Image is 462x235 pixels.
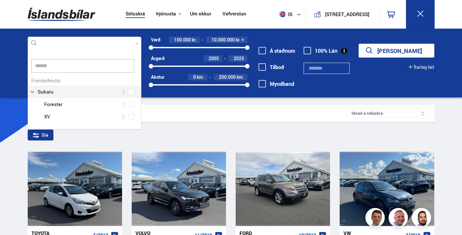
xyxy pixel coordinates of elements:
img: FbJEzSuNWCJXmdc-.webp [366,209,386,228]
button: [STREET_ADDRESS] [324,12,371,17]
button: Ítarleg leit [409,65,434,70]
button: is [277,5,306,24]
span: is [277,11,293,17]
img: G0Ugv5HjCgRt.svg [28,4,95,25]
button: Þjónusta [156,11,176,17]
span: km. [237,75,244,80]
span: Subaru [38,87,53,96]
div: Akstur [151,75,165,80]
span: 1 [122,100,125,109]
div: Sía [28,130,53,140]
label: 100% Lán [304,48,337,54]
span: 0 [193,74,196,80]
span: 2025 [234,55,244,61]
a: Vefverslun [222,11,246,18]
button: Open LiveChat chat widget [5,3,24,22]
button: [PERSON_NAME] [359,44,434,58]
span: 2 [122,112,125,121]
a: Um okkur [190,11,211,18]
span: km. [197,75,204,80]
span: 3 [122,87,125,96]
span: 100.000 [174,37,191,43]
a: [STREET_ADDRESS] [310,5,375,23]
span: 10.000.000 [212,37,235,43]
label: Tilboð [259,64,284,70]
img: siFngHWaQ9KaOqBr.png [390,209,409,228]
a: Söluskrá [126,11,145,18]
span: 200.000 [219,74,236,80]
img: svg+xml;base64,PHN2ZyB4bWxucz0iaHR0cDovL3d3dy53My5vcmcvMjAwMC9zdmciIHdpZHRoPSI1MTIiIGhlaWdodD0iNT... [279,11,286,17]
label: Á staðnum [259,48,295,54]
span: kr. [236,37,240,42]
div: Árgerð [151,56,165,61]
div: Leitarniðurstöður 297 bílar [34,110,346,117]
div: Skráð á söluskrá [346,109,428,118]
label: Myndband [259,81,294,87]
div: Verð [151,37,160,42]
span: 2005 [209,55,219,61]
span: kr. [192,37,197,42]
span: + [241,37,244,42]
img: nhp88E3Fdnt1Opn2.png [413,209,432,228]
